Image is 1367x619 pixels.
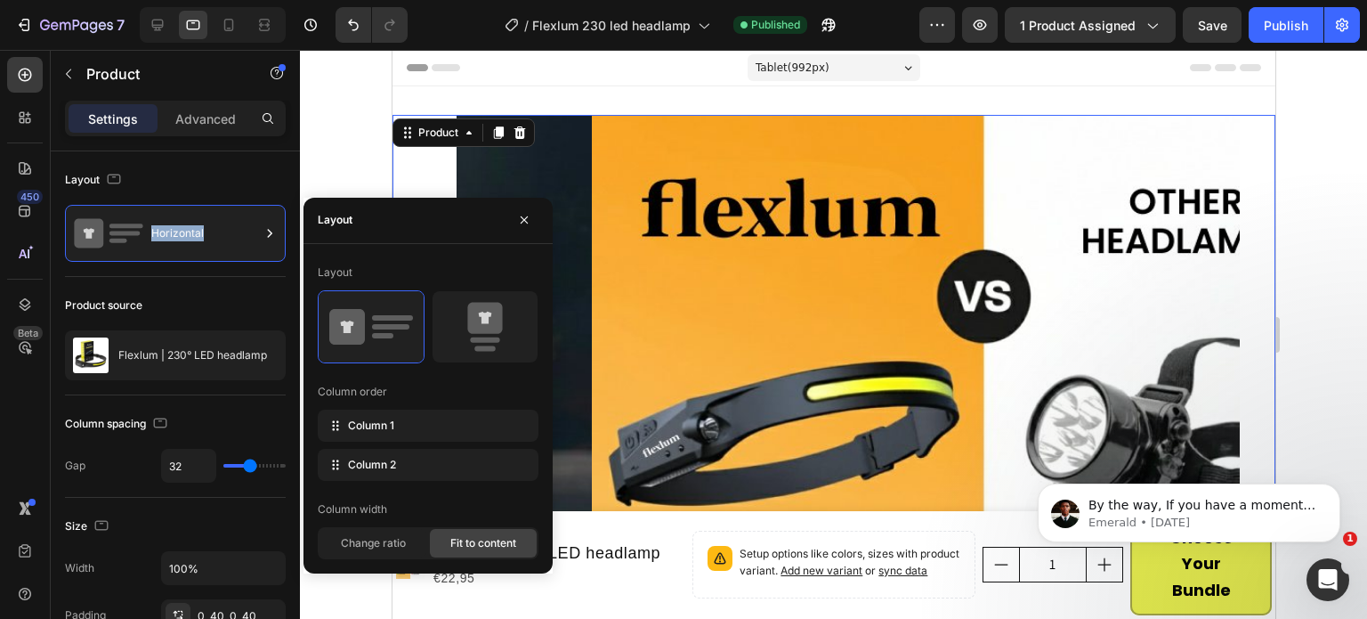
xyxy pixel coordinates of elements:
div: Gap [65,458,85,474]
iframe: Design area [392,50,1275,619]
p: Settings [88,110,138,128]
div: Layout [318,212,352,228]
span: Save [1198,18,1227,33]
img: product feature img [73,338,109,373]
span: By the way, If you have a moment, we’d greatly appreciate it if you could share your experience w... [77,52,304,225]
p: Message from Emerald, sent 1d ago [77,69,307,85]
div: Column width [318,501,387,517]
button: 1 product assigned [1005,7,1176,43]
span: Flexlum 230 led headlamp [532,16,691,35]
button: Publish [1249,7,1323,43]
div: Product [22,75,69,91]
input: Auto [162,552,285,584]
span: / [524,16,529,35]
span: Column 2 [348,457,396,473]
div: Horizontal [151,213,260,254]
div: Layout [65,168,125,192]
span: sync data [486,514,535,527]
div: Beta [13,326,43,340]
div: Size [65,515,112,539]
a: Choose Your Bundle [738,465,879,566]
div: Layout [318,265,352,281]
div: Column spacing [65,412,171,436]
p: Advanced [175,110,236,128]
iframe: Intercom notifications message [1011,446,1367,571]
strong: Choose Your Bundle [777,476,841,552]
div: 450 [17,190,43,204]
div: Product source [65,297,142,314]
button: Save [1183,7,1242,43]
p: Product [86,63,238,85]
iframe: Intercom live chat [1306,558,1349,601]
span: Change ratio [341,535,406,551]
div: Publish [1264,16,1308,35]
span: Published [751,17,800,33]
span: 1 product assigned [1020,16,1136,35]
p: Flexlum | 230° LED headlamp [118,349,267,362]
div: Column order [318,384,387,400]
p: 7 [117,14,125,36]
button: 7 [7,7,133,43]
input: Auto [162,450,215,482]
button: increment [694,498,730,532]
span: Column 1 [348,418,394,434]
button: decrement [591,498,627,532]
div: Undo/Redo [336,7,408,43]
div: Width [65,560,94,576]
span: or [470,514,535,527]
span: Fit to content [450,535,516,551]
input: quantity [627,498,695,532]
span: 1 [1343,532,1357,546]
